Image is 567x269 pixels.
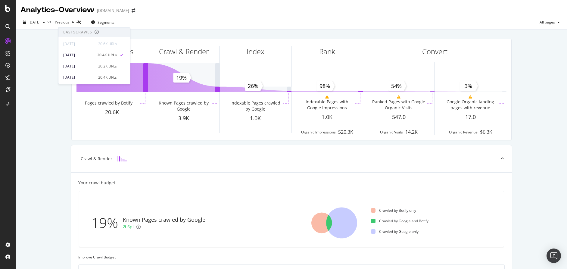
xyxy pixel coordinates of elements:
div: 20.4K URLs [98,75,117,80]
div: Organic Impressions [301,130,336,135]
div: 20.4K URLs [97,52,117,58]
div: 20.6K URLs [98,41,117,47]
img: block-icon [117,156,127,161]
div: 20.6K [76,108,148,116]
span: vs [48,19,52,24]
div: 520.3K [338,129,353,136]
div: Index [247,46,264,57]
div: Crawled by Google only [371,229,419,234]
span: 2025 Oct. 1st [29,20,40,25]
span: All pages [537,20,555,25]
span: Segments [98,20,114,25]
div: Indexable Pages crawled by Google [228,100,282,112]
div: Crawl & Render [159,46,209,57]
div: Indexable Pages with Google Impressions [300,99,354,111]
div: [DATE] [63,64,95,69]
div: Your crawl budget [78,180,115,186]
div: Known Pages crawled by Google [123,216,205,224]
div: 1.0K [291,113,363,121]
div: 19% [91,213,123,233]
div: [DATE] [63,75,95,80]
div: Crawled by Google and Botify [371,218,428,224]
div: Crawled by Botify only [371,208,416,213]
div: 3.9K [148,114,220,122]
div: Known Pages crawled by Google [157,100,210,112]
div: [DATE] [63,41,95,47]
div: Improve Crawl Budget [78,255,505,260]
div: [DOMAIN_NAME] [97,8,129,14]
button: Previous [52,17,76,27]
div: Last 5 Crawls [63,30,92,35]
div: Analytics - Overview [20,5,95,15]
span: Previous [52,20,69,25]
div: Pages crawled by Botify [85,100,132,106]
div: Crawl & Render [81,156,112,162]
div: 1.0K [220,114,291,122]
div: [DATE] [63,52,94,58]
button: Segments [89,17,117,27]
div: 6pt [127,224,134,230]
div: arrow-right-arrow-left [132,8,135,13]
div: 20.2K URLs [98,64,117,69]
div: Open Intercom Messenger [547,249,561,263]
button: All pages [537,17,562,27]
button: [DATE] [20,17,48,27]
div: Rank [319,46,335,57]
